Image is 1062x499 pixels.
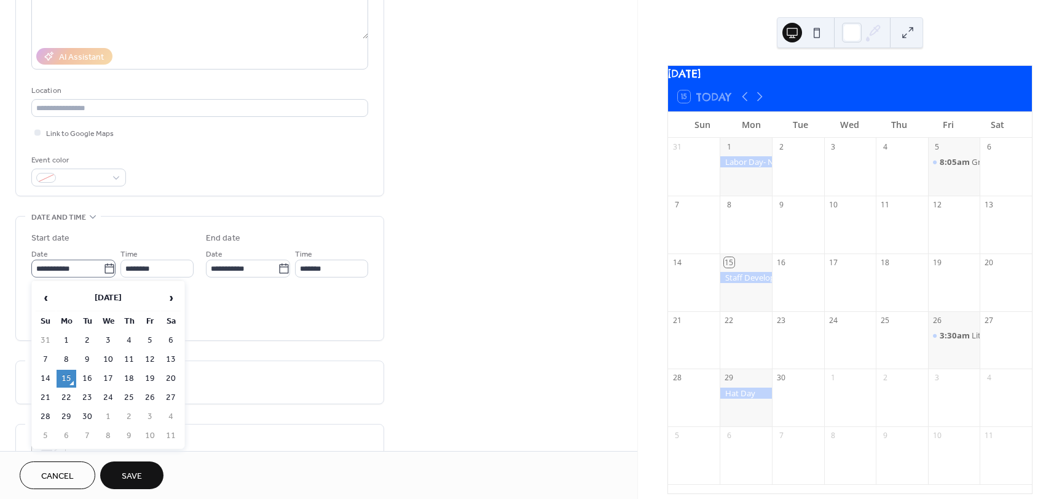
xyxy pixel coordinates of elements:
[98,332,118,349] td: 3
[119,313,139,330] th: Th
[36,313,55,330] th: Su
[932,142,942,152] div: 5
[984,431,994,441] div: 11
[932,257,942,268] div: 19
[678,112,727,137] div: Sun
[720,388,772,399] div: Hat Day
[57,389,76,407] td: 22
[31,211,86,224] span: Date and time
[724,257,734,268] div: 15
[140,332,160,349] td: 5
[20,461,95,489] button: Cancel
[928,330,980,341] div: Literacy Family Night
[924,112,973,137] div: Fri
[880,431,891,441] div: 9
[880,199,891,210] div: 11
[724,315,734,325] div: 22
[36,370,55,388] td: 14
[140,427,160,445] td: 10
[98,408,118,426] td: 1
[828,199,838,210] div: 10
[161,332,181,349] td: 6
[828,431,838,441] div: 8
[161,389,181,407] td: 27
[36,389,55,407] td: 21
[161,370,181,388] td: 20
[77,427,97,445] td: 7
[932,199,942,210] div: 12
[161,351,181,369] td: 13
[119,370,139,388] td: 18
[880,373,891,383] div: 2
[162,285,180,310] span: ›
[46,127,114,140] span: Link to Google Maps
[295,248,312,261] span: Time
[776,431,787,441] div: 7
[31,154,124,167] div: Event color
[672,257,682,268] div: 14
[119,427,139,445] td: 9
[672,199,682,210] div: 7
[36,408,55,426] td: 28
[206,248,222,261] span: Date
[668,66,1032,82] div: [DATE]
[875,112,924,137] div: Thu
[36,285,55,310] span: ‹
[57,370,76,388] td: 15
[122,470,142,483] span: Save
[119,389,139,407] td: 25
[57,408,76,426] td: 29
[77,370,97,388] td: 16
[720,272,772,283] div: Staff Development Day (No School for Students)
[724,431,734,441] div: 6
[932,373,942,383] div: 3
[57,351,76,369] td: 8
[36,427,55,445] td: 5
[140,389,160,407] td: 26
[119,332,139,349] td: 4
[932,315,942,325] div: 26
[119,408,139,426] td: 2
[880,257,891,268] div: 18
[100,461,163,489] button: Save
[57,332,76,349] td: 1
[984,373,994,383] div: 4
[98,351,118,369] td: 10
[928,156,980,167] div: Grandparent's Day
[672,373,682,383] div: 28
[98,389,118,407] td: 24
[940,330,972,341] span: 3:30am
[31,248,48,261] span: Date
[972,156,1042,167] div: Grandparent's Day
[77,313,97,330] th: Tu
[120,248,138,261] span: Time
[776,112,825,137] div: Tue
[672,142,682,152] div: 31
[57,285,160,311] th: [DATE]
[932,431,942,441] div: 10
[98,427,118,445] td: 8
[77,351,97,369] td: 9
[140,370,160,388] td: 19
[825,112,875,137] div: Wed
[724,373,734,383] div: 29
[57,427,76,445] td: 6
[984,199,994,210] div: 13
[140,408,160,426] td: 3
[984,315,994,325] div: 27
[98,313,118,330] th: We
[119,351,139,369] td: 11
[57,313,76,330] th: Mo
[940,156,972,167] span: 8:05am
[776,257,787,268] div: 16
[880,142,891,152] div: 4
[161,408,181,426] td: 4
[161,427,181,445] td: 11
[828,373,838,383] div: 1
[672,431,682,441] div: 5
[828,315,838,325] div: 24
[31,232,69,245] div: Start date
[672,315,682,325] div: 21
[880,315,891,325] div: 25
